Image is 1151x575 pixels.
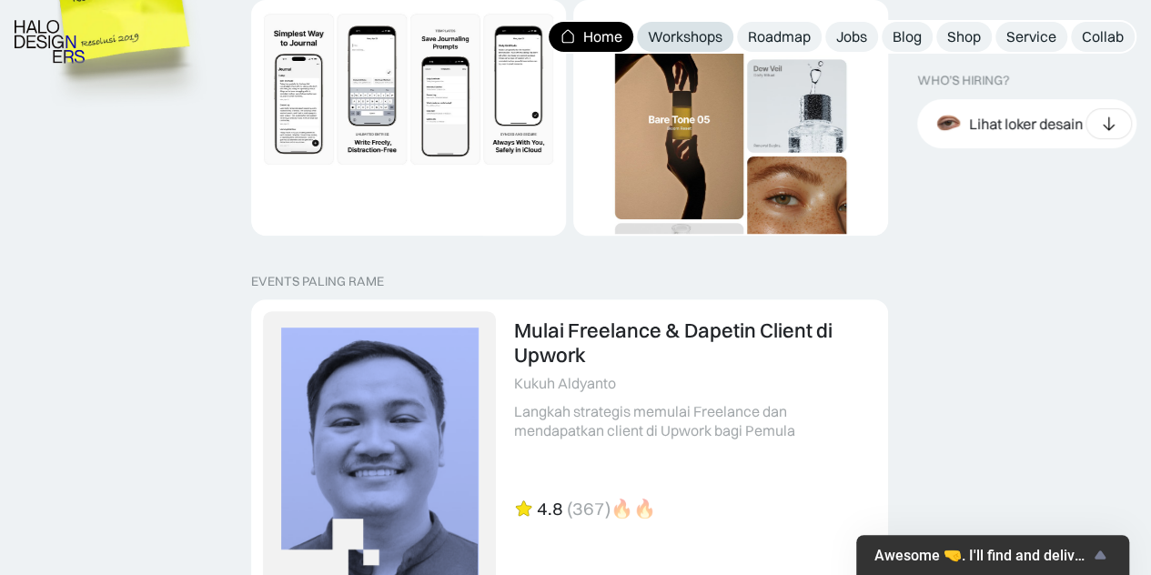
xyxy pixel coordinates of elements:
div: WHO’S HIRING? [917,73,1009,88]
button: Show survey - Awesome 🤜. I'll find and deliver more similar jobs to your email: [874,544,1111,566]
div: Blog [893,27,922,46]
a: Jobs [825,22,878,52]
div: Lihat loker desain [969,114,1083,133]
div: Workshops [648,27,722,46]
div: Jobs [836,27,867,46]
a: Blog [882,22,933,52]
a: Service [995,22,1067,52]
span: Awesome 🤜. I'll find and deliver more similar jobs to your email: [874,547,1089,564]
img: Dynamic Image [575,2,886,313]
div: Collab [1082,27,1124,46]
div: Shop [947,27,981,46]
a: Home [549,22,633,52]
a: Roadmap [737,22,822,52]
img: Dynamic Image [253,2,564,177]
div: Roadmap [748,27,811,46]
div: Service [1006,27,1056,46]
a: Collab [1071,22,1135,52]
a: Workshops [637,22,733,52]
div: Home [583,27,622,46]
div: EVENTS PALING RAME [251,274,384,289]
a: Shop [936,22,992,52]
